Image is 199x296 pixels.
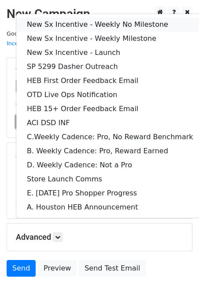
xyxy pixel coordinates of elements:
[7,30,107,47] small: Google Sheet:
[155,254,199,296] iframe: Chat Widget
[79,260,146,277] a: Send Test Email
[16,232,183,242] h5: Advanced
[38,260,77,277] a: Preview
[7,260,36,277] a: Send
[7,7,192,22] h2: New Campaign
